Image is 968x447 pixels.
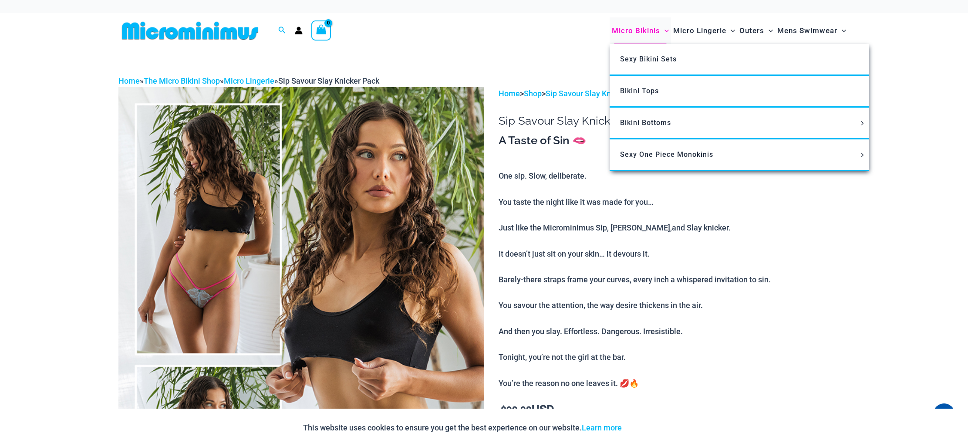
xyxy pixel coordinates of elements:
[499,114,850,128] h1: Sip Savour Slay Knicker Pack
[610,44,869,76] a: Sexy Bikini Sets
[499,169,850,389] p: One sip. Slow, deliberate. You taste the night like it was made for you… Just like the Microminim...
[278,25,286,36] a: Search icon link
[524,89,542,98] a: Shop
[660,20,669,42] span: Menu Toggle
[501,405,506,416] span: $
[857,121,867,125] span: Menu Toggle
[620,150,713,159] span: Sexy One Piece Monokinis
[610,139,869,171] a: Sexy One Piece MonokinisMenu ToggleMenu Toggle
[620,87,659,95] span: Bikini Tops
[671,17,737,44] a: Micro LingerieMenu ToggleMenu Toggle
[620,55,677,63] span: Sexy Bikini Sets
[737,17,775,44] a: OutersMenu ToggleMenu Toggle
[118,21,262,41] img: MM SHOP LOGO FLAT
[295,27,303,34] a: Account icon link
[501,405,532,416] bdi: 99.00
[278,76,379,85] span: Sip Savour Slay Knicker Pack
[777,20,837,42] span: Mens Swimwear
[620,119,671,127] span: Bikini Bottoms
[224,76,274,85] a: Micro Lingerie
[775,17,848,44] a: Mens SwimwearMenu ToggleMenu Toggle
[499,87,850,100] p: > >
[144,76,220,85] a: The Micro Bikini Shop
[726,20,735,42] span: Menu Toggle
[499,403,850,417] p: USD
[499,89,520,98] a: Home
[311,20,331,41] a: View Shopping Cart, empty
[610,108,869,139] a: Bikini BottomsMenu ToggleMenu Toggle
[546,89,632,98] a: Sip Savour Slay Knickers
[857,153,867,157] span: Menu Toggle
[837,20,846,42] span: Menu Toggle
[118,76,379,85] span: » » »
[673,20,726,42] span: Micro Lingerie
[610,76,869,108] a: Bikini Tops
[612,20,660,42] span: Micro Bikinis
[582,423,622,432] a: Learn more
[610,17,671,44] a: Micro BikinisMenu ToggleMenu Toggle
[628,417,665,438] button: Accept
[608,16,850,45] nav: Site Navigation
[739,20,764,42] span: Outers
[303,421,622,434] p: This website uses cookies to ensure you get the best experience on our website.
[764,20,773,42] span: Menu Toggle
[118,76,140,85] a: Home
[499,133,850,148] h3: A Taste of Sin 🫦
